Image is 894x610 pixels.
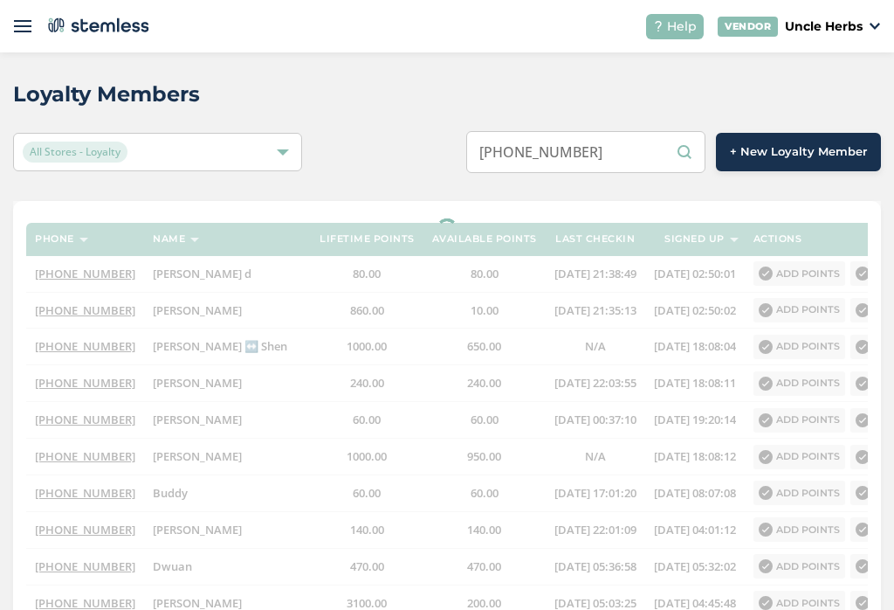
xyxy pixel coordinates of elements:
[13,79,200,110] h2: Loyalty Members
[870,23,880,30] img: icon_down-arrow-small-66adaf34.svg
[23,142,127,163] span: All Stores - Loyalty
[466,131,705,173] input: Search
[653,21,664,31] img: icon-help-white-03924b79.svg
[45,12,149,38] img: logo-dark-0685b13c.svg
[718,17,778,37] div: VENDOR
[14,17,31,35] img: icon-menu-open-1b7a8edd.svg
[667,17,697,36] span: Help
[807,526,894,610] iframe: Chat Widget
[785,17,863,36] p: Uncle Herbs
[730,143,867,161] span: + New Loyalty Member
[716,133,881,171] button: + New Loyalty Member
